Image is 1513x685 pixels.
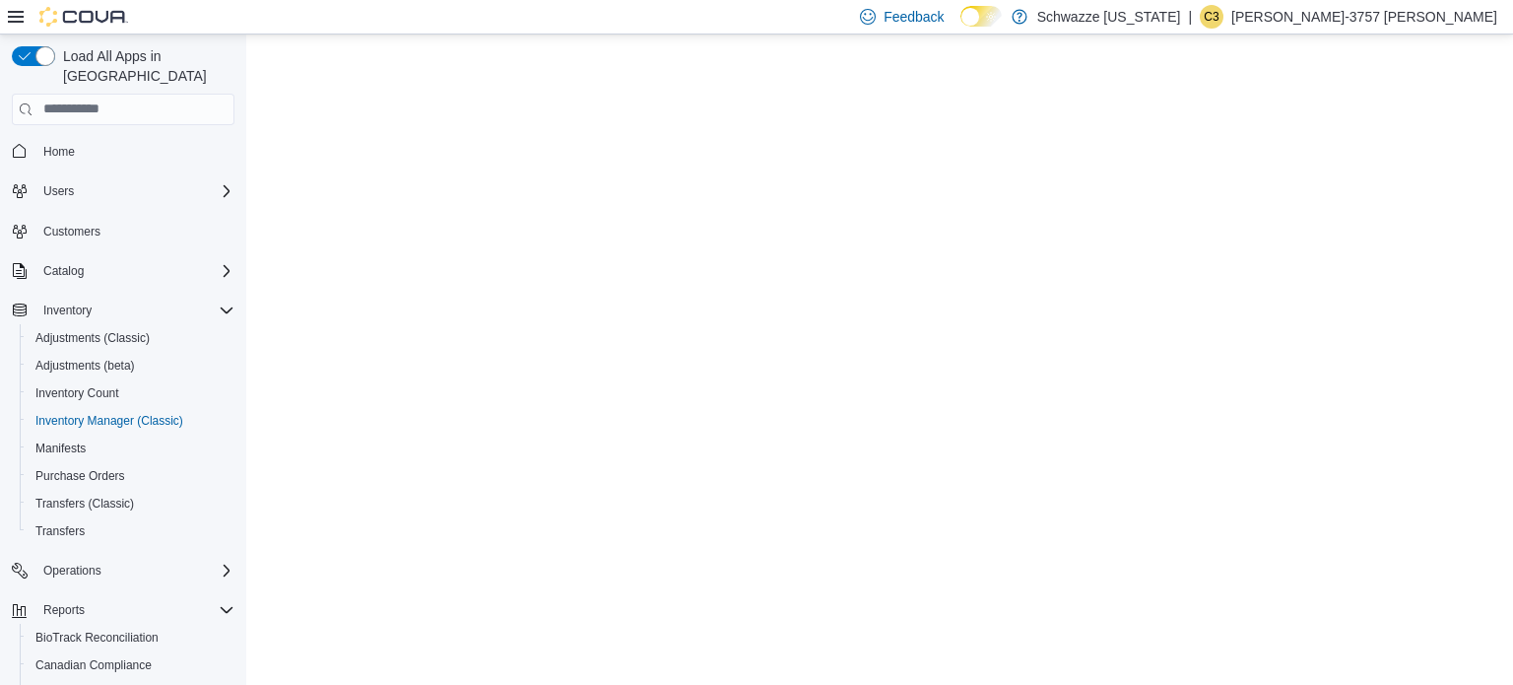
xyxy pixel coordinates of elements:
[35,219,234,243] span: Customers
[35,523,85,539] span: Transfers
[43,263,84,279] span: Catalog
[35,413,183,429] span: Inventory Manager (Classic)
[28,626,234,650] span: BioTrack Reconciliation
[20,490,242,517] button: Transfers (Classic)
[35,179,234,203] span: Users
[35,598,234,622] span: Reports
[35,179,82,203] button: Users
[28,409,191,433] a: Inventory Manager (Classic)
[1037,5,1181,29] p: Schwazze [US_STATE]
[35,259,92,283] button: Catalog
[43,183,74,199] span: Users
[884,7,944,27] span: Feedback
[1200,5,1223,29] div: Christopher-3757 Gonzalez
[1188,5,1192,29] p: |
[35,657,152,673] span: Canadian Compliance
[35,330,150,346] span: Adjustments (Classic)
[43,224,100,240] span: Customers
[35,559,234,582] span: Operations
[35,385,119,401] span: Inventory Count
[43,303,92,318] span: Inventory
[28,354,143,377] a: Adjustments (beta)
[28,409,234,433] span: Inventory Manager (Classic)
[28,653,160,677] a: Canadian Compliance
[4,217,242,245] button: Customers
[20,435,242,462] button: Manifests
[20,651,242,679] button: Canadian Compliance
[35,441,86,456] span: Manifests
[35,468,125,484] span: Purchase Orders
[20,407,242,435] button: Inventory Manager (Classic)
[960,6,1002,27] input: Dark Mode
[20,462,242,490] button: Purchase Orders
[28,492,142,515] a: Transfers (Classic)
[28,326,158,350] a: Adjustments (Classic)
[39,7,128,27] img: Cova
[4,557,242,584] button: Operations
[35,299,99,322] button: Inventory
[43,602,85,618] span: Reports
[55,46,234,86] span: Load All Apps in [GEOGRAPHIC_DATA]
[20,352,242,379] button: Adjustments (beta)
[28,492,234,515] span: Transfers (Classic)
[35,598,93,622] button: Reports
[35,630,159,646] span: BioTrack Reconciliation
[4,596,242,624] button: Reports
[28,381,127,405] a: Inventory Count
[35,220,108,243] a: Customers
[35,358,135,374] span: Adjustments (beta)
[28,464,234,488] span: Purchase Orders
[4,297,242,324] button: Inventory
[35,139,234,164] span: Home
[28,626,166,650] a: BioTrack Reconciliation
[35,259,234,283] span: Catalog
[35,559,109,582] button: Operations
[960,27,961,28] span: Dark Mode
[35,140,83,164] a: Home
[20,517,242,545] button: Transfers
[1231,5,1497,29] p: [PERSON_NAME]-3757 [PERSON_NAME]
[28,437,94,460] a: Manifests
[28,437,234,460] span: Manifests
[43,563,101,579] span: Operations
[4,137,242,166] button: Home
[28,326,234,350] span: Adjustments (Classic)
[35,496,134,512] span: Transfers (Classic)
[28,381,234,405] span: Inventory Count
[20,379,242,407] button: Inventory Count
[20,324,242,352] button: Adjustments (Classic)
[35,299,234,322] span: Inventory
[1204,5,1218,29] span: C3
[28,354,234,377] span: Adjustments (beta)
[28,653,234,677] span: Canadian Compliance
[4,177,242,205] button: Users
[28,519,234,543] span: Transfers
[20,624,242,651] button: BioTrack Reconciliation
[43,144,75,160] span: Home
[4,257,242,285] button: Catalog
[28,519,93,543] a: Transfers
[28,464,133,488] a: Purchase Orders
